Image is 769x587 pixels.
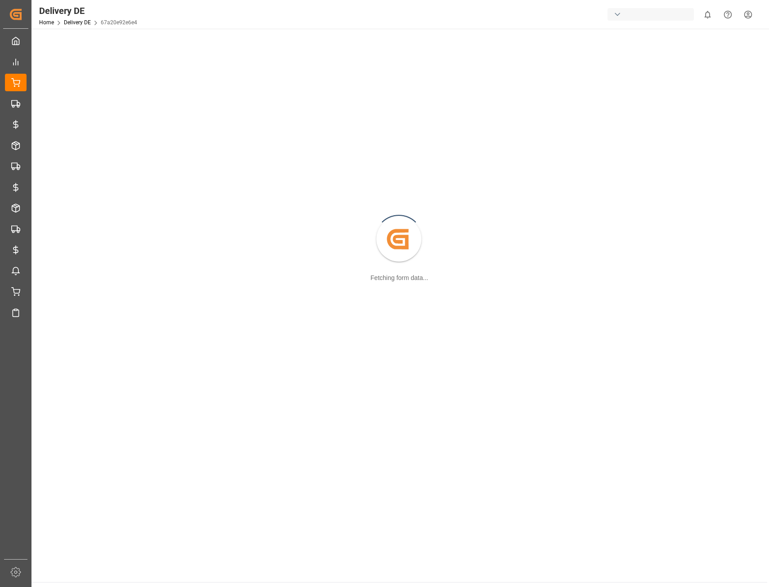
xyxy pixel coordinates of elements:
a: Delivery DE [64,19,91,26]
a: Home [39,19,54,26]
div: Fetching form data... [371,273,428,283]
div: Delivery DE [39,4,137,18]
button: show 0 new notifications [697,4,718,25]
button: Help Center [718,4,738,25]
